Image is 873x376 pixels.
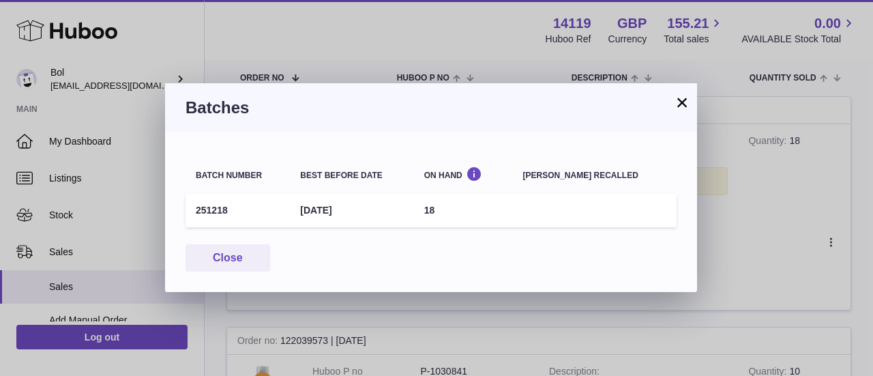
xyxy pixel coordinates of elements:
[424,167,503,179] div: On Hand
[674,94,690,111] button: ×
[196,171,280,180] div: Batch number
[300,171,403,180] div: Best before date
[186,194,290,227] td: 251218
[290,194,413,227] td: [DATE]
[523,171,666,180] div: [PERSON_NAME] recalled
[186,97,677,119] h3: Batches
[186,244,270,272] button: Close
[414,194,513,227] td: 18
